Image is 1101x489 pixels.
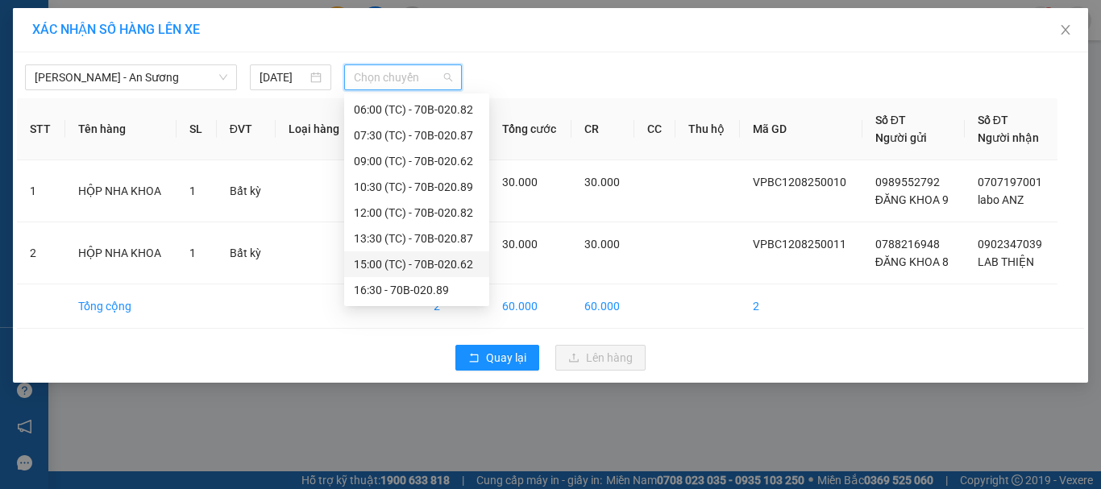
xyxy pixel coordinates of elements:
[421,284,489,329] td: 2
[875,255,949,268] span: ĐĂNG KHOA 8
[127,9,221,23] strong: ĐỒNG PHƯỚC
[354,230,480,247] div: 13:30 (TC) - 70B-020.87
[740,284,862,329] td: 2
[978,255,1034,268] span: LAB THIỆN
[753,238,846,251] span: VPBC1208250011
[875,131,927,144] span: Người gửi
[217,222,276,284] td: Bất kỳ
[65,98,177,160] th: Tên hàng
[555,345,646,371] button: uploadLên hàng
[65,160,177,222] td: HỘP NHA KHOA
[354,178,480,196] div: 10:30 (TC) - 70B-020.89
[6,10,77,81] img: logo
[81,102,170,114] span: VPBC1208250011
[571,284,634,329] td: 60.000
[127,26,217,46] span: Bến xe [GEOGRAPHIC_DATA]
[44,87,197,100] span: -----------------------------------------
[978,131,1039,144] span: Người nhận
[1059,23,1072,36] span: close
[35,65,227,89] span: Châu Thành - An Sương
[32,22,200,37] span: XÁC NHẬN SỐ HÀNG LÊN XE
[489,284,571,329] td: 60.000
[1043,8,1088,53] button: Close
[276,98,355,160] th: Loại hàng
[468,352,480,365] span: rollback
[5,117,98,126] span: In ngày:
[502,176,538,189] span: 30.000
[217,98,276,160] th: ĐVT
[65,284,177,329] td: Tổng cộng
[740,98,862,160] th: Mã GD
[455,345,539,371] button: rollbackQuay lại
[584,238,620,251] span: 30.000
[354,126,480,144] div: 07:30 (TC) - 70B-020.87
[189,247,196,259] span: 1
[584,176,620,189] span: 30.000
[571,98,634,160] th: CR
[675,98,739,160] th: Thu hộ
[127,72,197,81] span: Hotline: 19001152
[260,68,306,86] input: 12/08/2025
[354,204,480,222] div: 12:00 (TC) - 70B-020.82
[978,114,1008,126] span: Số ĐT
[489,98,571,160] th: Tổng cước
[189,184,196,197] span: 1
[177,98,216,160] th: SL
[17,98,65,160] th: STT
[127,48,222,68] span: 01 Võ Văn Truyện, KP.1, Phường 2
[753,176,846,189] span: VPBC1208250010
[65,222,177,284] td: HỘP NHA KHOA
[5,104,170,114] span: [PERSON_NAME]:
[35,117,98,126] span: 15:28:34 [DATE]
[354,152,480,170] div: 09:00 (TC) - 70B-020.62
[354,281,480,299] div: 16:30 - 70B-020.89
[354,65,453,89] span: Chọn chuyến
[217,160,276,222] td: Bất kỳ
[978,238,1042,251] span: 0902347039
[17,222,65,284] td: 2
[875,238,940,251] span: 0788216948
[354,255,480,273] div: 15:00 (TC) - 70B-020.62
[978,176,1042,189] span: 0707197001
[502,238,538,251] span: 30.000
[17,160,65,222] td: 1
[634,98,675,160] th: CC
[875,114,906,126] span: Số ĐT
[354,101,480,118] div: 06:00 (TC) - 70B-020.82
[875,193,949,206] span: ĐĂNG KHOA 9
[486,349,526,367] span: Quay lại
[875,176,940,189] span: 0989552792
[978,193,1024,206] span: labo ANZ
